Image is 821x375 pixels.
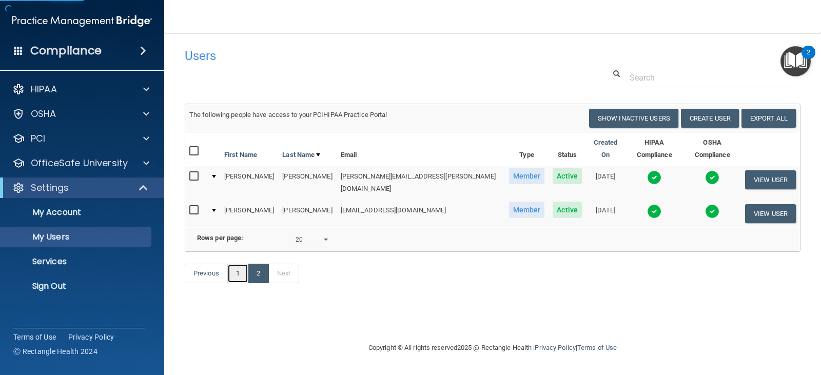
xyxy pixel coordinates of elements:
span: Member [509,202,545,218]
span: Active [553,168,582,184]
a: PCI [12,132,149,145]
button: View User [745,204,796,223]
td: [DATE] [586,200,625,227]
a: 1 [227,264,248,283]
td: [PERSON_NAME] [278,166,336,200]
button: View User [745,170,796,189]
p: HIPAA [31,83,57,95]
p: My Users [7,232,147,242]
img: PMB logo [12,11,152,31]
img: tick.e7d51cea.svg [647,204,661,219]
img: tick.e7d51cea.svg [705,170,719,185]
a: Last Name [282,149,320,161]
p: My Account [7,207,147,218]
span: Member [509,168,545,184]
span: Active [553,202,582,218]
button: Show Inactive Users [589,109,678,128]
b: Rows per page: [197,234,243,242]
a: Export All [741,109,796,128]
td: [PERSON_NAME] [278,200,336,227]
h4: Compliance [30,44,102,58]
th: Status [549,132,586,166]
input: Search [630,68,793,87]
a: Privacy Policy [68,332,114,342]
a: Settings [12,182,149,194]
p: Sign Out [7,281,147,291]
td: [PERSON_NAME] [220,200,278,227]
p: OfficeSafe University [31,157,128,169]
p: OSHA [31,108,56,120]
a: HIPAA [12,83,149,95]
td: [DATE] [586,166,625,200]
button: Create User [681,109,739,128]
div: Copyright © All rights reserved 2025 @ Rectangle Health | | [305,331,680,364]
a: OSHA [12,108,149,120]
iframe: Drift Widget Chat Controller [643,307,809,348]
td: [EMAIL_ADDRESS][DOMAIN_NAME] [337,200,505,227]
p: PCI [31,132,45,145]
th: HIPAA Compliance [625,132,683,166]
img: tick.e7d51cea.svg [647,170,661,185]
th: Email [337,132,505,166]
a: OfficeSafe University [12,157,149,169]
td: [PERSON_NAME][EMAIL_ADDRESS][PERSON_NAME][DOMAIN_NAME] [337,166,505,200]
span: The following people have access to your PCIHIPAA Practice Portal [189,111,387,119]
h4: Users [185,49,538,63]
a: Privacy Policy [535,344,575,351]
th: OSHA Compliance [683,132,741,166]
a: Next [268,264,299,283]
p: Settings [31,182,69,194]
a: Created On [590,136,621,161]
div: 2 [807,52,810,66]
span: Ⓒ Rectangle Health 2024 [13,346,97,357]
td: [PERSON_NAME] [220,166,278,200]
a: First Name [224,149,257,161]
a: Terms of Use [13,332,56,342]
a: Terms of Use [577,344,617,351]
img: tick.e7d51cea.svg [705,204,719,219]
p: Services [7,256,147,267]
button: Open Resource Center, 2 new notifications [780,46,811,76]
th: Type [505,132,549,166]
a: 2 [248,264,269,283]
a: Previous [185,264,228,283]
